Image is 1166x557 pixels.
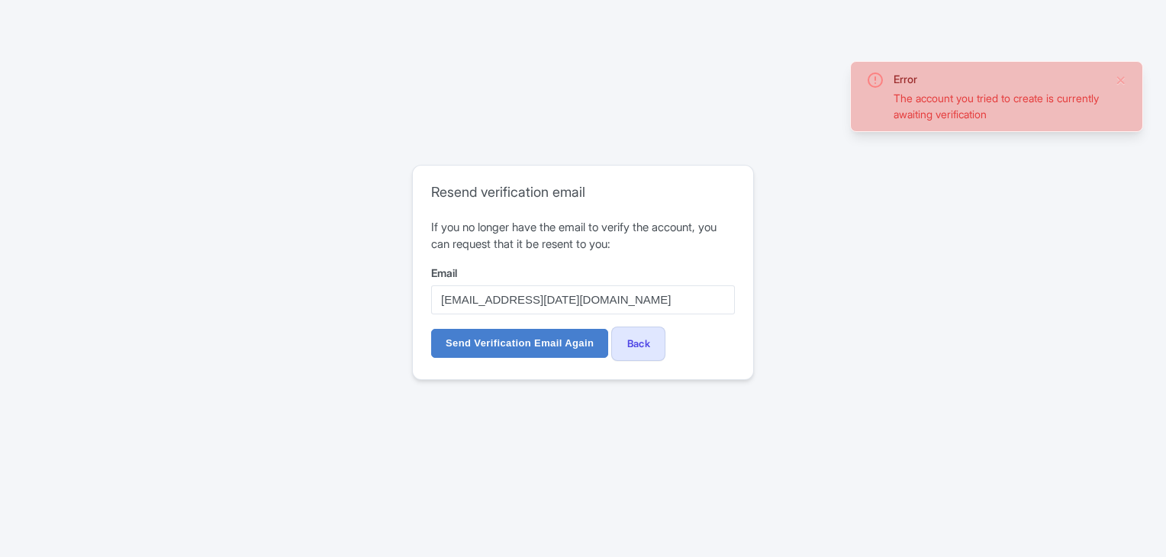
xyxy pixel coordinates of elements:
[894,71,1103,87] div: Error
[1115,71,1127,89] button: Close
[431,219,735,253] p: If you no longer have the email to verify the account, you can request that it be resent to you:
[431,265,735,281] label: Email
[431,329,608,358] input: Send Verification Email Again
[431,285,735,314] input: username@example.com
[431,184,735,201] h2: Resend verification email
[894,90,1103,122] div: The account you tried to create is currently awaiting verification
[611,327,665,361] a: Back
